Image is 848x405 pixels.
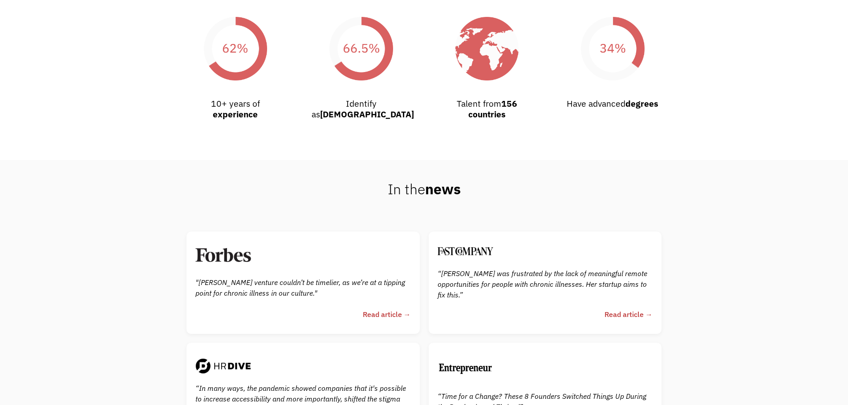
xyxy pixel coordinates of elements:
[195,277,410,299] div: "[PERSON_NAME] venture couldn’t be timelier, as we’re at a tipping point for chronic illness in o...
[363,309,411,320] div: Read article →
[187,232,419,334] a: "[PERSON_NAME] venture couldn’t be timelier, as we’re at a tipping point for chronic illness in o...
[312,98,411,120] div: Identify as
[388,180,461,198] span: In the
[625,98,658,109] strong: degrees
[320,108,414,120] strong: [DEMOGRAPHIC_DATA]
[563,98,662,109] div: Have advanced
[213,108,258,120] strong: experience
[429,232,661,334] a: “[PERSON_NAME] was frustrated by the lack of meaningful remote opportunities for people with chro...
[186,98,285,120] div: 10+ years of ‍
[425,180,461,198] strong: news
[438,98,537,120] div: Talent from
[438,268,653,301] div: “[PERSON_NAME] was frustrated by the lack of meaningful remote opportunities for people with chro...
[605,309,653,320] div: Read article →
[468,98,517,120] strong: 156 countries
